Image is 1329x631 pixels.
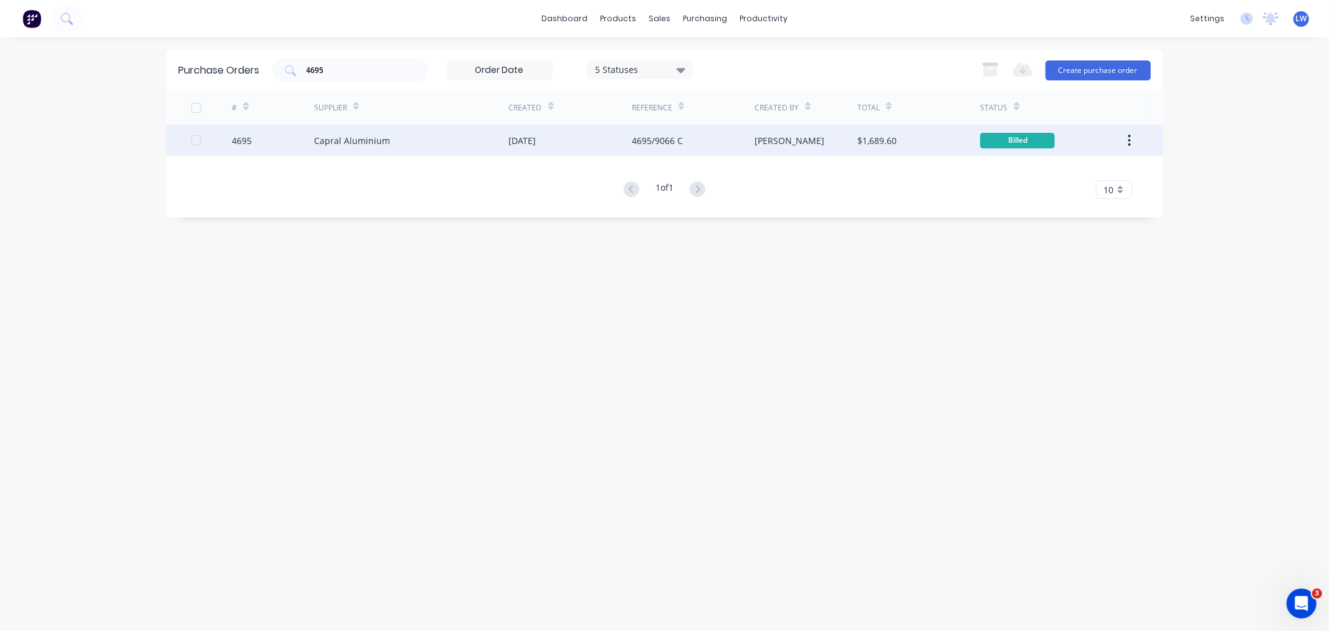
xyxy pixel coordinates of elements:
[314,134,390,147] div: Capral Aluminium
[632,134,683,147] div: 4695/9066 C
[447,61,552,80] input: Order Date
[642,9,677,28] div: sales
[632,102,672,113] div: Reference
[857,102,880,113] div: Total
[857,134,897,147] div: $1,689.60
[755,134,824,147] div: [PERSON_NAME]
[655,181,674,199] div: 1 of 1
[595,63,684,76] div: 5 Statuses
[509,102,542,113] div: Created
[755,102,799,113] div: Created By
[980,133,1055,148] div: Billed
[1184,9,1231,28] div: settings
[1104,183,1114,196] span: 10
[22,9,41,28] img: Factory
[677,9,733,28] div: purchasing
[1287,589,1317,619] iframe: Intercom live chat
[980,102,1007,113] div: Status
[179,63,260,78] div: Purchase Orders
[1296,13,1307,24] span: LW
[1046,60,1151,80] button: Create purchase order
[314,102,347,113] div: Supplier
[535,9,594,28] a: dashboard
[232,102,237,113] div: #
[733,9,794,28] div: productivity
[509,134,536,147] div: [DATE]
[232,134,252,147] div: 4695
[594,9,642,28] div: products
[1312,589,1322,599] span: 3
[305,64,409,77] input: Search purchase orders...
